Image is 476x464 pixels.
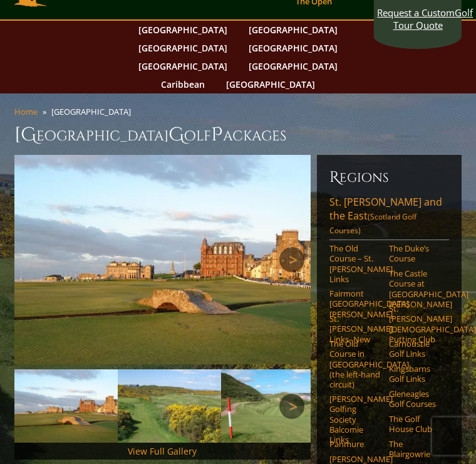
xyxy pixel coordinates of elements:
[329,314,381,345] a: St. [PERSON_NAME] Links–New
[242,21,344,40] a: [GEOGRAPHIC_DATA]
[279,394,304,419] a: Next
[132,21,234,40] a: [GEOGRAPHIC_DATA]
[155,76,211,94] a: Caribbean
[389,244,441,265] a: The Duke’s Course
[329,339,381,390] a: The Old Course in [GEOGRAPHIC_DATA] (the left-hand circuit)
[242,58,344,76] a: [GEOGRAPHIC_DATA]
[389,440,441,460] a: The Blairgowrie
[329,196,449,241] a: St. [PERSON_NAME] and the East(Scotland Golf Courses)
[14,107,38,118] a: Home
[168,123,184,148] span: G
[389,414,441,435] a: The Golf House Club
[132,58,234,76] a: [GEOGRAPHIC_DATA]
[389,304,441,345] a: St. [PERSON_NAME] [DEMOGRAPHIC_DATA]’ Putting Club
[132,40,234,58] a: [GEOGRAPHIC_DATA]
[14,123,462,148] h1: [GEOGRAPHIC_DATA] olf ackages
[389,269,441,310] a: The Castle Course at [GEOGRAPHIC_DATA][PERSON_NAME]
[389,389,441,410] a: Gleneagles Golf Courses
[220,76,321,94] a: [GEOGRAPHIC_DATA]
[329,168,449,188] h6: Regions
[389,339,441,360] a: Carnoustie Golf Links
[389,364,441,385] a: Kingsbarns Golf Links
[128,446,197,458] a: View Full Gallery
[329,212,416,236] span: (Scotland Golf Courses)
[279,248,304,273] a: Next
[51,107,136,118] li: [GEOGRAPHIC_DATA]
[211,123,223,148] span: P
[329,244,381,285] a: The Old Course – St. [PERSON_NAME] Links
[329,440,381,450] a: Panmure
[329,289,381,320] a: Fairmont [GEOGRAPHIC_DATA][PERSON_NAME]
[329,394,381,445] a: [PERSON_NAME] Golfing Society Balcomie Links
[377,7,455,19] span: Request a Custom
[242,40,344,58] a: [GEOGRAPHIC_DATA]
